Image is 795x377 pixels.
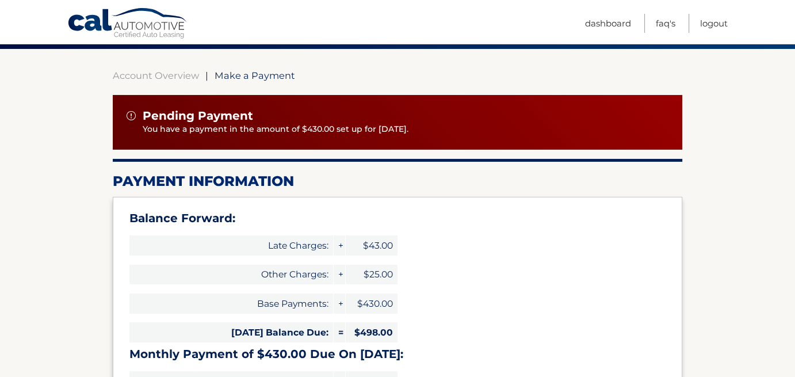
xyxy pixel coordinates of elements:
[215,70,295,81] span: Make a Payment
[129,265,333,285] span: Other Charges:
[129,347,666,361] h3: Monthly Payment of $430.00 Due On [DATE]:
[334,294,345,314] span: +
[346,235,397,256] span: $43.00
[346,265,397,285] span: $25.00
[129,322,333,342] span: [DATE] Balance Due:
[129,294,333,314] span: Base Payments:
[205,70,208,81] span: |
[700,14,728,33] a: Logout
[143,123,668,136] p: You have a payment in the amount of $430.00 set up for [DATE].
[585,14,631,33] a: Dashboard
[113,173,682,190] h2: Payment Information
[334,265,345,285] span: +
[143,109,253,123] span: Pending Payment
[129,211,666,226] h3: Balance Forward:
[346,322,397,342] span: $498.00
[127,111,136,120] img: alert-white.svg
[129,235,333,256] span: Late Charges:
[334,322,345,342] span: =
[67,7,188,41] a: Cal Automotive
[334,235,345,256] span: +
[346,294,397,314] span: $430.00
[656,14,675,33] a: FAQ's
[113,70,199,81] a: Account Overview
